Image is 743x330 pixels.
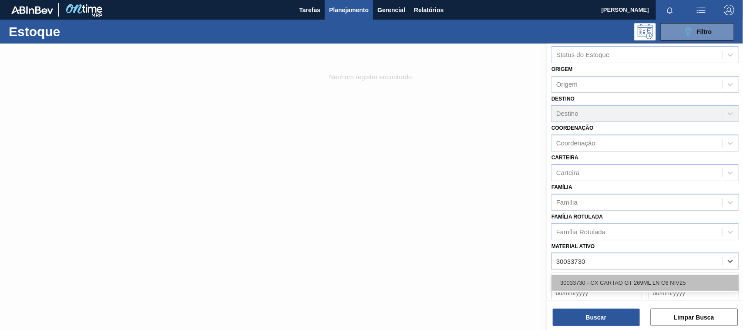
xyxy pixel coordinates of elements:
[649,284,739,302] input: dd/mm/yyyy
[551,275,739,291] div: 30033730 - CX CARTAO GT 269ML LN C6 NIV25
[299,5,320,15] span: Tarefas
[551,243,595,249] label: Material ativo
[551,284,642,302] input: dd/mm/yyyy
[634,23,656,40] div: Pogramando: nenhum usuário selecionado
[377,5,405,15] span: Gerencial
[11,6,53,14] img: TNhmsLtSVTkK8tSr43FrP2fwEKptu5GPRR3wAAAABJRU5ErkJggg==
[556,51,610,58] div: Status do Estoque
[414,5,444,15] span: Relatórios
[656,4,684,16] button: Notificações
[660,23,734,40] button: Filtro
[556,169,579,176] div: Carteira
[551,214,603,220] label: Família Rotulada
[329,5,369,15] span: Planejamento
[551,184,572,190] label: Família
[556,228,605,236] div: Família Rotulada
[9,27,136,37] h1: Estoque
[551,66,573,72] label: Origem
[556,81,578,88] div: Origem
[724,5,734,15] img: Logout
[551,155,578,161] label: Carteira
[556,199,578,206] div: Família
[696,5,706,15] img: userActions
[556,140,595,147] div: Coordenação
[551,96,575,102] label: Destino
[551,125,594,131] label: Coordenação
[697,28,712,35] span: Filtro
